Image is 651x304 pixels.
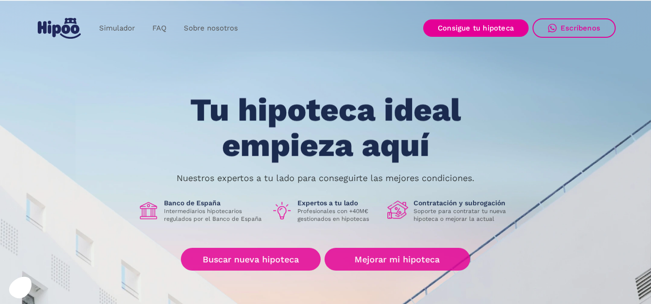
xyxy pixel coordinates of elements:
a: Sobre nosotros [175,19,247,38]
a: Buscar nueva hipoteca [181,248,321,271]
p: Intermediarios hipotecarios regulados por el Banco de España [164,208,264,223]
a: Consigue tu hipoteca [423,19,529,37]
h1: Contratación y subrogación [414,199,513,208]
a: Escríbenos [533,18,616,38]
a: Simulador [90,19,144,38]
a: home [35,14,83,43]
p: Soporte para contratar tu nueva hipoteca o mejorar la actual [414,208,513,223]
h1: Expertos a tu lado [297,199,380,208]
a: Mejorar mi hipoteca [325,248,470,271]
a: FAQ [144,19,175,38]
h1: Tu hipoteca ideal empieza aquí [142,93,509,163]
div: Escríbenos [561,24,600,32]
p: Profesionales con +40M€ gestionados en hipotecas [297,208,380,223]
p: Nuestros expertos a tu lado para conseguirte las mejores condiciones. [177,174,474,182]
h1: Banco de España [164,199,264,208]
